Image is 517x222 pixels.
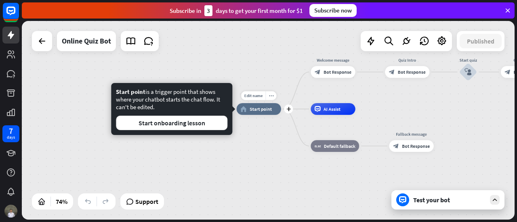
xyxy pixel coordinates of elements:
div: Quiz Intro [380,57,434,63]
i: block_bot_response [504,69,511,75]
div: 3 [204,5,212,16]
button: Published [460,34,502,48]
i: block_fallback [315,143,321,149]
span: Start point [250,106,272,112]
i: plus [286,107,291,111]
span: Start point [116,88,145,95]
div: Test your bot [413,196,486,204]
i: more_horiz [269,93,273,98]
a: 7 days [2,125,19,142]
div: days [7,135,15,140]
button: Start onboarding lesson [116,116,227,130]
span: Bot Response [398,69,426,75]
div: Welcome message [306,57,359,63]
button: Open LiveChat chat widget [6,3,31,27]
i: home_2 [240,106,246,112]
span: Edit name [244,93,263,98]
span: Bot Response [402,143,430,149]
div: 7 [9,127,13,135]
i: block_bot_response [315,69,321,75]
div: 74% [53,195,70,208]
span: Support [135,195,158,208]
div: Subscribe in days to get your first month for $1 [170,5,303,16]
div: Subscribe now [309,4,357,17]
div: Online Quiz Bot [62,31,111,51]
span: AI Assist [324,106,340,112]
span: Bot Response [324,69,351,75]
div: Fallback message [385,131,438,137]
div: Start quiz [450,57,486,63]
i: block_bot_response [393,143,399,149]
div: is a trigger point that shows where your chatbot starts the chat flow. It can't be edited. [116,88,227,130]
i: block_user_input [464,68,472,76]
span: Default fallback [324,143,355,149]
i: block_bot_response [389,69,395,75]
